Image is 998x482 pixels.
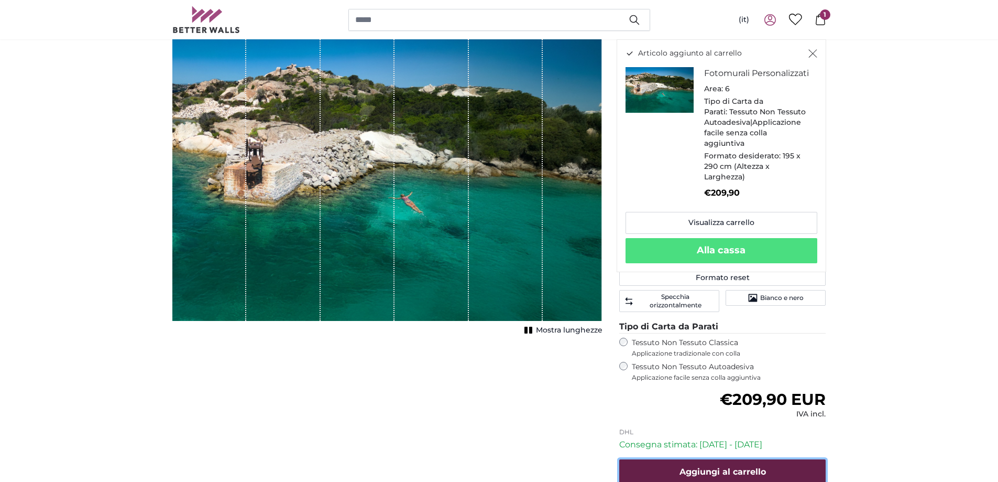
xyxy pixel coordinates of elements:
span: Aggiungi al carrello [679,467,766,477]
span: Tessuto Non Tessuto Autoadesiva|Applicazione facile senza colla aggiuntiva [704,107,806,148]
span: Applicazione tradizionale con colla [632,349,826,358]
span: Area: [704,84,723,93]
div: 1 of 1 [172,31,602,338]
span: Mostra lunghezze [536,325,602,336]
div: Articolo aggiunto al carrello [617,39,826,272]
span: Specchia orizzontalmente [636,293,715,309]
a: Visualizza carrello [626,212,817,234]
button: Formato reset [619,270,826,286]
span: €209,90 EUR [720,390,826,409]
h3: Fotomurali Personalizzati [704,67,809,80]
button: Bianco e nero [726,290,826,306]
button: Chiudi [808,48,817,59]
span: Applicazione facile senza colla aggiuntiva [632,373,826,382]
label: Tessuto Non Tessuto Autoadesiva [632,362,826,382]
p: €209,90 [704,187,809,199]
img: personalised-photo [626,67,694,113]
label: Tessuto Non Tessuto Classica [632,338,826,358]
div: IVA incl. [720,409,826,420]
span: Bianco e nero [760,294,804,302]
button: Specchia orizzontalmente [619,290,719,312]
span: Formato desiderato: [704,151,781,160]
span: Tipo di Carta da Parati: [704,97,763,116]
span: 1 [820,9,830,20]
span: 6 [725,84,730,93]
p: DHL [619,428,826,436]
button: Mostra lunghezze [521,323,602,338]
span: 195 x 290 cm (Altezza x Larghezza) [704,151,800,181]
img: Betterwalls [172,6,240,33]
span: Articolo aggiunto al carrello [638,48,742,59]
button: Alla cassa [626,238,817,263]
button: (it) [730,10,758,29]
legend: Tipo di Carta da Parati [619,320,826,334]
p: Consegna stimata: [DATE] - [DATE] [619,438,826,451]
